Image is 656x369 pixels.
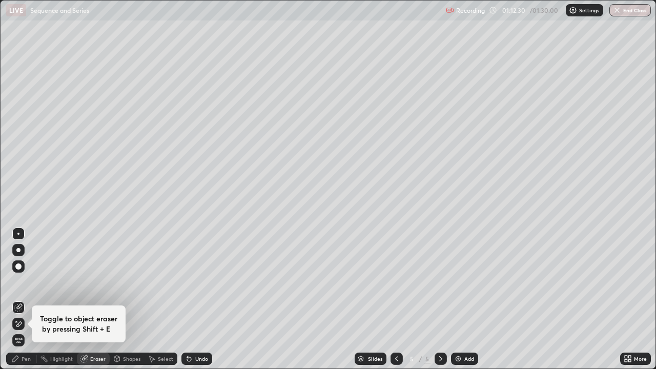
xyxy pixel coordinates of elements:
p: LIVE [9,6,23,14]
h4: Toggle to object eraser by pressing Shift + E [40,314,117,334]
div: Slides [368,356,382,361]
p: Sequence and Series [30,6,89,14]
div: Highlight [50,356,73,361]
img: class-settings-icons [569,6,577,14]
div: 5 [407,356,417,362]
div: Add [464,356,474,361]
div: Eraser [90,356,106,361]
div: 5 [424,354,430,363]
img: end-class-cross [613,6,621,14]
div: Pen [22,356,31,361]
p: Settings [579,8,599,13]
div: Select [158,356,173,361]
span: Erase all [13,337,24,343]
img: add-slide-button [454,355,462,363]
button: End Class [609,4,651,16]
div: / [419,356,422,362]
div: More [634,356,647,361]
div: Undo [195,356,208,361]
img: recording.375f2c34.svg [446,6,454,14]
p: Recording [456,7,485,14]
div: Shapes [123,356,140,361]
